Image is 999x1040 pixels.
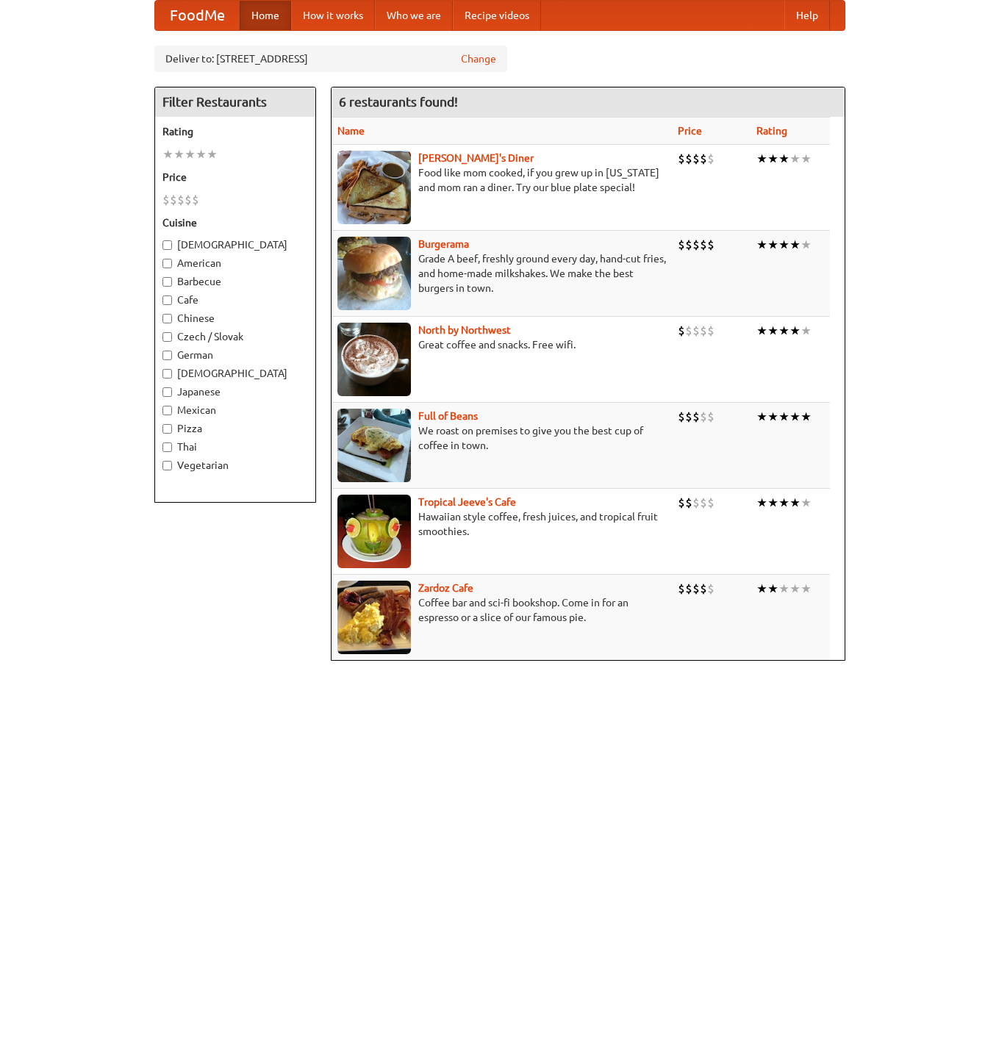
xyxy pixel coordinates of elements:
[162,366,308,381] label: [DEMOGRAPHIC_DATA]
[767,409,778,425] li: ★
[685,237,692,253] li: $
[185,192,192,208] li: $
[453,1,541,30] a: Recipe videos
[162,311,308,326] label: Chinese
[418,582,473,594] a: Zardoz Cafe
[767,323,778,339] li: ★
[375,1,453,30] a: Who we are
[162,215,308,230] h5: Cuisine
[700,581,707,597] li: $
[337,409,411,482] img: beans.jpg
[789,495,801,511] li: ★
[707,581,715,597] li: $
[707,237,715,253] li: $
[700,151,707,167] li: $
[162,293,308,307] label: Cafe
[801,323,812,339] li: ★
[418,410,478,422] a: Full of Beans
[337,125,365,137] a: Name
[756,495,767,511] li: ★
[418,238,469,250] a: Burgerama
[756,409,767,425] li: ★
[162,192,170,208] li: $
[337,251,666,295] p: Grade A beef, freshly ground every day, hand-cut fries, and home-made milkshakes. We make the bes...
[337,237,411,310] img: burgerama.jpg
[707,495,715,511] li: $
[162,240,172,250] input: [DEMOGRAPHIC_DATA]
[337,423,666,453] p: We roast on premises to give you the best cup of coffee in town.
[170,192,177,208] li: $
[162,421,308,436] label: Pizza
[789,151,801,167] li: ★
[692,237,700,253] li: $
[177,192,185,208] li: $
[767,237,778,253] li: ★
[337,165,666,195] p: Food like mom cooked, if you grew up in [US_STATE] and mom ran a diner. Try our blue plate special!
[461,51,496,66] a: Change
[700,237,707,253] li: $
[162,274,308,289] label: Barbecue
[678,409,685,425] li: $
[700,323,707,339] li: $
[789,581,801,597] li: ★
[162,406,172,415] input: Mexican
[162,442,172,452] input: Thai
[678,323,685,339] li: $
[801,409,812,425] li: ★
[692,495,700,511] li: $
[685,409,692,425] li: $
[707,151,715,167] li: $
[162,295,172,305] input: Cafe
[162,170,308,184] h5: Price
[789,409,801,425] li: ★
[756,151,767,167] li: ★
[162,146,173,162] li: ★
[337,337,666,352] p: Great coffee and snacks. Free wifi.
[162,237,308,252] label: [DEMOGRAPHIC_DATA]
[801,495,812,511] li: ★
[756,581,767,597] li: ★
[756,237,767,253] li: ★
[801,581,812,597] li: ★
[162,256,308,270] label: American
[162,424,172,434] input: Pizza
[196,146,207,162] li: ★
[767,495,778,511] li: ★
[692,409,700,425] li: $
[707,323,715,339] li: $
[162,314,172,323] input: Chinese
[418,496,516,508] a: Tropical Jeeve's Cafe
[418,152,534,164] b: [PERSON_NAME]'s Diner
[162,351,172,360] input: German
[240,1,291,30] a: Home
[162,329,308,344] label: Czech / Slovak
[337,595,666,625] p: Coffee bar and sci-fi bookshop. Come in for an espresso or a slice of our famous pie.
[162,259,172,268] input: American
[162,440,308,454] label: Thai
[700,495,707,511] li: $
[778,495,789,511] li: ★
[678,151,685,167] li: $
[685,495,692,511] li: $
[418,324,511,336] a: North by Northwest
[162,277,172,287] input: Barbecue
[685,581,692,597] li: $
[337,151,411,224] img: sallys.jpg
[767,581,778,597] li: ★
[162,387,172,397] input: Japanese
[789,323,801,339] li: ★
[784,1,830,30] a: Help
[778,323,789,339] li: ★
[692,151,700,167] li: $
[162,348,308,362] label: German
[162,332,172,342] input: Czech / Slovak
[801,151,812,167] li: ★
[678,495,685,511] li: $
[692,581,700,597] li: $
[767,151,778,167] li: ★
[685,151,692,167] li: $
[162,403,308,417] label: Mexican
